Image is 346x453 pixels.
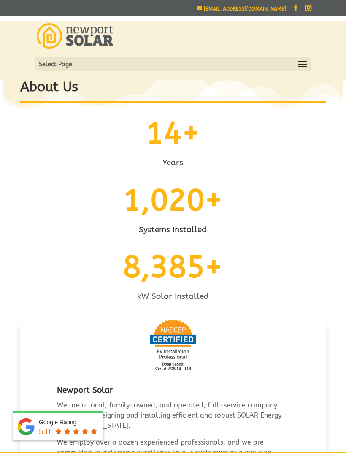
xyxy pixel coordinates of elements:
span: 5.0 [39,427,51,436]
span: We are a local, family-owned, and operated, full-service company focused on designing and install... [57,401,281,429]
h3: Systems Installed [20,224,325,240]
img: Newport Solar | Solar Energy Optimized. [37,23,113,49]
img: Newport Solar PV Certified Installation Professional [150,319,196,372]
h3: kW Solar Installed [20,291,325,307]
a: [EMAIL_ADDRESS][DOMAIN_NAME] [197,6,286,12]
div: Google Rating [39,418,99,426]
h3: Years [20,157,325,173]
span: Select Page [39,60,72,69]
span: Newport Solar [57,385,113,395]
span: 1,020+ [123,182,223,218]
span: 14+ [146,115,200,151]
span: 8,385+ [123,249,223,285]
strong: About Us [20,79,78,95]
